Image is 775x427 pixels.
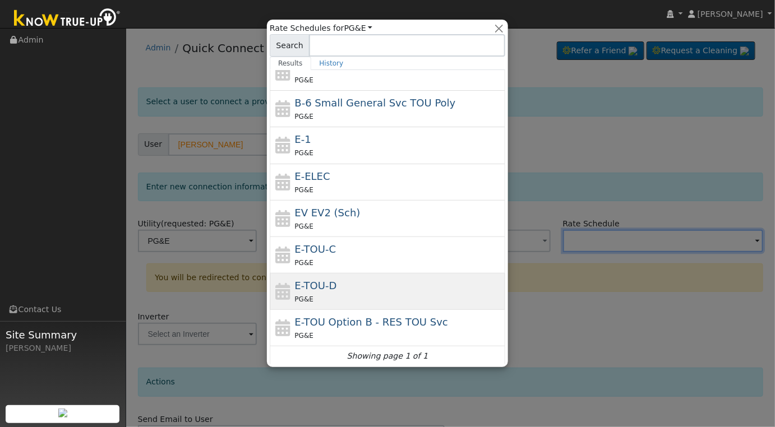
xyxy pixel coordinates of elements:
[295,332,313,340] span: PG&E
[295,222,313,230] span: PG&E
[347,350,428,362] i: Showing page 1 of 1
[270,57,311,70] a: Results
[295,113,313,120] span: PG&E
[295,170,330,182] span: E-ELEC
[295,149,313,157] span: PG&E
[295,295,313,303] span: PG&E
[8,6,126,31] img: Know True-Up
[295,76,313,84] span: PG&E
[295,207,361,219] span: Electric Vehicle EV2 (Sch)
[295,97,456,109] span: B-6 Small General Service TOU Poly Phase
[58,409,67,417] img: retrieve
[6,327,120,342] span: Site Summary
[295,316,448,328] span: E-TOU Option B - Residential Time of Use Service (All Baseline Regions)
[270,34,310,57] span: Search
[295,259,313,267] span: PG&E
[344,24,373,33] a: PG&E
[270,22,372,34] span: Rate Schedules for
[6,342,120,354] div: [PERSON_NAME]
[295,280,337,291] span: E-TOU-D
[295,186,313,194] span: PG&E
[295,133,311,145] span: E-1
[698,10,763,18] span: [PERSON_NAME]
[311,57,352,70] a: History
[295,243,336,255] span: E-TOU-C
